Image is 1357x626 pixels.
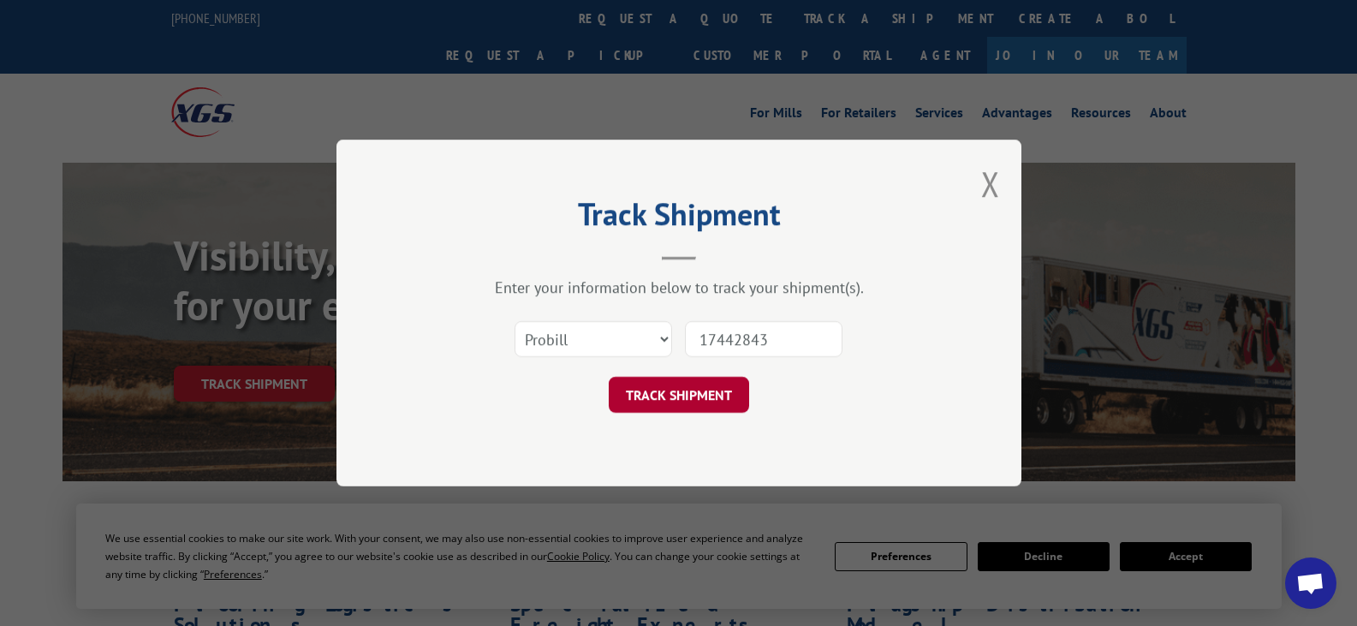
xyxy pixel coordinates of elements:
input: Number(s) [685,321,842,357]
h2: Track Shipment [422,202,936,235]
button: Close modal [981,161,1000,206]
div: Enter your information below to track your shipment(s). [422,277,936,297]
div: Open chat [1285,557,1336,609]
button: TRACK SHIPMENT [609,377,749,413]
